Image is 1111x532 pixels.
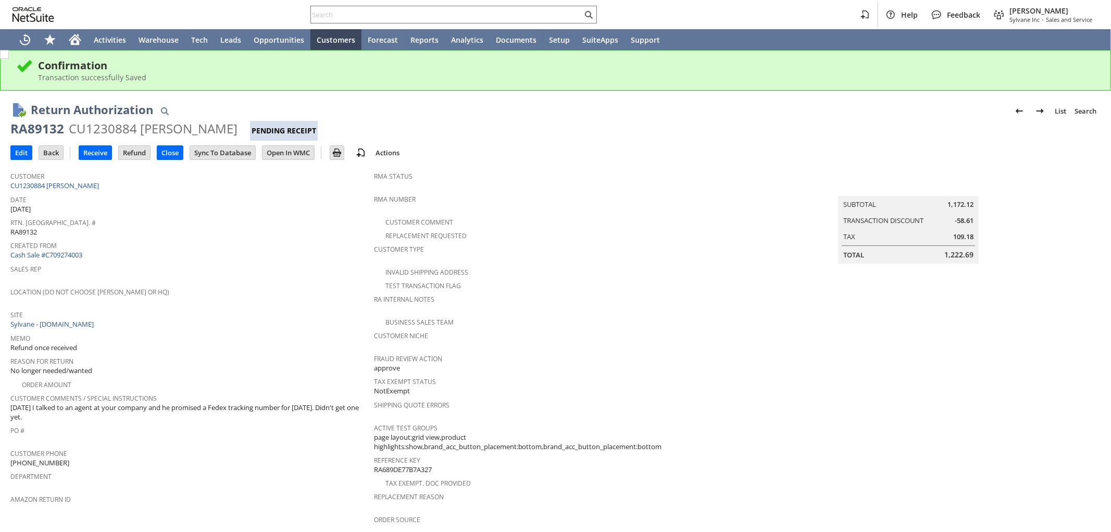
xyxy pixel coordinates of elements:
div: Shortcuts [38,29,63,50]
a: Reason For Return [10,357,73,366]
a: Actions [371,148,404,157]
span: page layout:grid view,product highlights:show,brand_acc_button_placement:bottom,brand_acc_button_... [374,432,732,452]
a: Search [1070,103,1101,119]
a: Location (Do Not Choose [PERSON_NAME] or HQ) [10,288,169,296]
a: Leads [214,29,247,50]
a: Reference Key [374,456,420,465]
a: Documents [490,29,543,50]
a: Transaction Discount [843,216,923,225]
a: Rtn. [GEOGRAPHIC_DATA]. # [10,218,96,227]
span: Analytics [451,35,483,45]
input: Edit [11,146,32,159]
a: Support [625,29,666,50]
div: CU1230884 [PERSON_NAME] [69,120,238,137]
span: 109.18 [953,232,973,242]
img: add-record.svg [355,146,367,159]
svg: logo [13,7,54,22]
input: Open In WMC [263,146,314,159]
span: Tech [191,35,208,45]
a: Customer Phone [10,449,67,458]
a: Total [843,250,864,259]
a: Site [10,311,23,319]
h1: Return Authorization [31,101,153,118]
svg: Search [582,8,595,21]
a: Amazon Return ID [10,495,71,504]
img: Print [331,146,343,159]
a: RMA Status [374,172,413,181]
a: Warehouse [132,29,185,50]
a: List [1051,103,1070,119]
div: Confirmation [38,58,1095,72]
a: Recent Records [13,29,38,50]
span: Sales and Service [1046,16,1092,23]
a: Customer [10,172,44,181]
span: Help [901,10,918,20]
a: Forecast [361,29,404,50]
div: Pending Receipt [250,121,318,141]
span: Refund once received [10,343,77,353]
span: -58.61 [955,216,973,226]
span: approve [374,363,400,373]
span: [DATE] [10,204,31,214]
svg: Recent Records [19,33,31,46]
span: Forecast [368,35,398,45]
a: Created From [10,241,57,250]
a: RA Internal Notes [374,295,434,304]
a: Subtotal [843,200,876,209]
span: Documents [496,35,536,45]
a: Tax Exempt. Doc Provided [385,479,471,488]
a: Tax [843,232,855,241]
a: Sales Rep [10,265,41,274]
span: No longer needed/wanted [10,366,92,376]
a: Test Transaction Flag [385,281,461,290]
input: Print [330,146,344,159]
span: 1,172.12 [947,200,973,209]
a: Shipping Quote Errors [374,401,450,410]
div: Transaction successfully Saved [38,72,1095,82]
a: Sylvane - [DOMAIN_NAME] [10,319,96,329]
img: Previous [1013,105,1026,117]
input: Search [311,8,582,21]
span: Customers [317,35,355,45]
a: Memo [10,334,30,343]
a: Customers [310,29,361,50]
a: Customer Comments / Special Instructions [10,394,157,403]
a: Cash Sale #C709274003 [10,250,82,259]
a: RMA Number [374,195,416,204]
a: Active Test Groups [374,424,438,432]
span: - [1042,16,1044,23]
div: RA89132 [10,120,64,137]
a: Tax Exempt Status [374,377,436,386]
a: Analytics [445,29,490,50]
span: RA689DE77B7A327 [374,465,432,475]
span: RA89132 [10,227,37,237]
a: Replacement Requested [385,231,467,240]
span: Leads [220,35,241,45]
span: Activities [94,35,126,45]
a: Opportunities [247,29,310,50]
svg: Shortcuts [44,33,56,46]
input: Back [39,146,63,159]
a: Customer Type [374,245,424,254]
span: Feedback [947,10,980,20]
a: Business Sales Team [385,318,454,327]
a: Customer Comment [385,218,453,227]
img: Quick Find [158,105,171,117]
span: [DATE] I talked to an agent at your company and he promised a Fedex tracking number for [DATE]. D... [10,403,369,422]
span: Warehouse [139,35,179,45]
input: Refund [119,146,150,159]
span: NotExempt [374,386,410,396]
a: Home [63,29,88,50]
a: Invalid Shipping Address [385,268,468,277]
img: Next [1034,105,1046,117]
span: Support [631,35,660,45]
caption: Summary [838,179,979,196]
a: Department [10,472,52,481]
span: Opportunities [254,35,304,45]
a: Order Amount [22,380,71,389]
span: Reports [410,35,439,45]
a: Activities [88,29,132,50]
span: [PERSON_NAME] [1009,6,1092,16]
input: Receive [79,146,111,159]
span: [PHONE_NUMBER] [10,458,69,468]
